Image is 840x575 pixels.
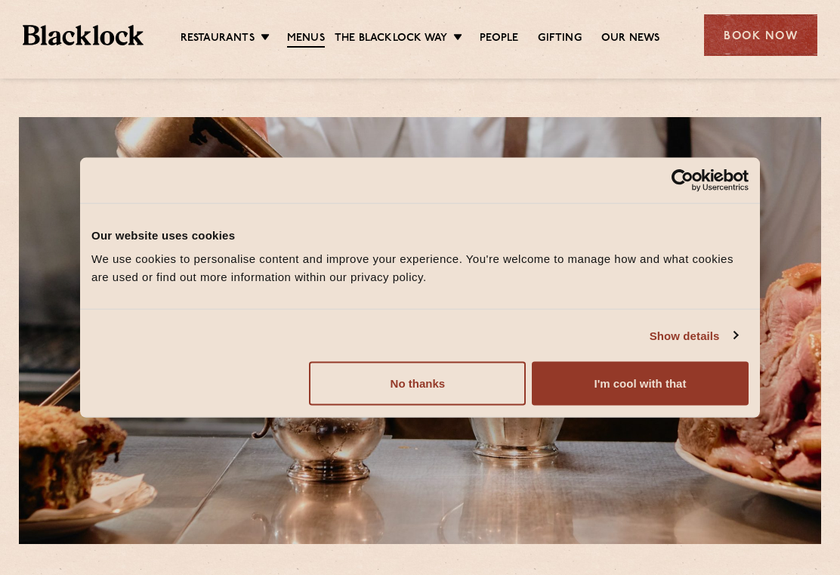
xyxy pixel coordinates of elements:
img: BL_Textured_Logo-footer-cropped.svg [23,25,144,45]
a: Restaurants [181,31,255,46]
div: Book Now [704,14,817,56]
button: I'm cool with that [532,362,749,406]
a: Our News [601,31,660,46]
a: Show details [650,326,737,345]
a: Usercentrics Cookiebot - opens in a new window [616,168,749,191]
a: The Blacklock Way [335,31,447,46]
div: Our website uses cookies [91,226,749,244]
button: No thanks [309,362,526,406]
a: Menus [287,31,325,48]
a: People [480,31,518,46]
a: Gifting [538,31,581,46]
div: We use cookies to personalise content and improve your experience. You're welcome to manage how a... [91,250,749,286]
